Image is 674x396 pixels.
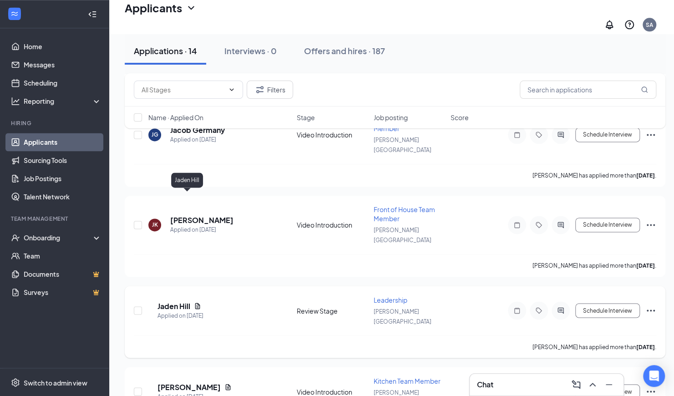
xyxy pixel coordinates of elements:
div: Onboarding [24,233,94,242]
svg: Note [512,307,522,314]
svg: Document [224,383,232,391]
div: Review Stage [297,306,368,315]
svg: Minimize [603,379,614,390]
svg: Settings [11,378,20,387]
b: [DATE] [636,262,655,269]
svg: Tag [533,307,544,314]
svg: ChevronDown [186,2,197,13]
button: Schedule Interview [575,218,640,232]
a: Applicants [24,133,101,151]
h3: Chat [477,380,493,390]
a: Team [24,247,101,265]
div: Applications · 14 [134,45,197,56]
a: SurveysCrown [24,283,101,301]
button: Schedule Interview [575,303,640,318]
button: ChevronUp [585,377,600,392]
svg: Analysis [11,96,20,106]
div: Team Management [11,215,100,223]
svg: Document [194,302,201,310]
svg: ActiveChat [555,221,566,228]
svg: ChevronDown [228,86,235,93]
div: Jaden Hill [171,173,203,188]
b: [DATE] [636,343,655,350]
span: Front of House Team Member [374,205,435,223]
svg: Collapse [88,10,97,19]
span: [PERSON_NAME][GEOGRAPHIC_DATA] [374,308,431,325]
svg: Ellipses [645,305,656,316]
span: Score [451,113,469,122]
span: [PERSON_NAME][GEOGRAPHIC_DATA] [374,227,431,244]
svg: WorkstreamLogo [10,9,19,18]
div: SA [646,21,653,29]
p: [PERSON_NAME] has applied more than . [532,172,656,179]
span: Job posting [374,113,408,122]
h5: Jaden Hill [157,301,190,311]
div: JK [152,221,158,228]
div: Offers and hires · 187 [304,45,385,56]
div: Applied on [DATE] [170,135,225,144]
div: Interviews · 0 [224,45,277,56]
div: Video Introduction [297,220,368,229]
div: Open Intercom Messenger [643,365,665,387]
div: Reporting [24,96,102,106]
div: Hiring [11,119,100,127]
div: Switch to admin view [24,378,87,387]
button: Filter Filters [247,81,293,99]
button: Minimize [602,377,616,392]
button: ComposeMessage [569,377,583,392]
svg: Note [512,221,522,228]
a: Scheduling [24,74,101,92]
b: [DATE] [636,172,655,179]
svg: ChevronUp [587,379,598,390]
p: [PERSON_NAME] has applied more than . [532,262,656,269]
div: Applied on [DATE] [157,311,203,320]
svg: Tag [533,221,544,228]
input: Search in applications [520,81,656,99]
svg: ComposeMessage [571,379,582,390]
div: Applied on [DATE] [170,225,233,234]
svg: ActiveChat [555,307,566,314]
h5: [PERSON_NAME] [157,382,221,392]
svg: Notifications [604,19,615,30]
span: [PERSON_NAME][GEOGRAPHIC_DATA] [374,137,431,153]
a: Job Postings [24,169,101,188]
a: DocumentsCrown [24,265,101,283]
span: Kitchen Team Member [374,376,441,385]
a: Talent Network [24,188,101,206]
svg: MagnifyingGlass [641,86,648,93]
a: Messages [24,56,101,74]
h5: [PERSON_NAME] [170,215,233,225]
svg: UserCheck [11,233,20,242]
span: Stage [297,113,315,122]
a: Sourcing Tools [24,151,101,169]
a: Home [24,37,101,56]
div: Video Introduction [297,387,368,396]
p: [PERSON_NAME] has applied more than . [532,343,656,350]
svg: Ellipses [645,219,656,230]
input: All Stages [142,85,224,95]
span: Name · Applied On [148,113,203,122]
svg: Filter [254,84,265,95]
svg: QuestionInfo [624,19,635,30]
span: Leadership [374,295,407,304]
